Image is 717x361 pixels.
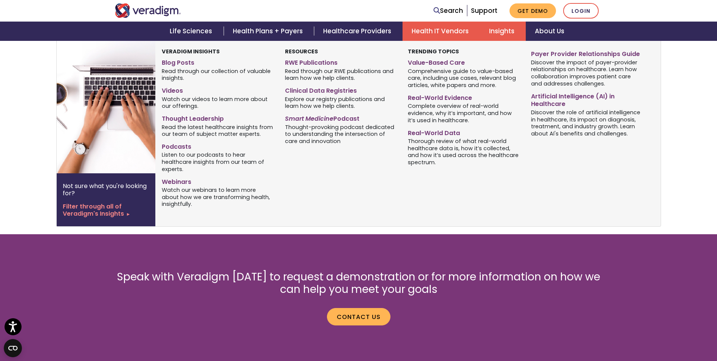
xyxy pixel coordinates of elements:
[572,307,708,352] iframe: Drift Chat Widget
[408,56,519,67] a: Value-Based Care
[471,6,497,15] a: Support
[285,123,396,145] span: Thought-provoking podcast dedicated to understanding the intersection of care and innovation
[162,186,273,208] span: Watch our webinars to learn more about how we are transforming health, insightfully.
[526,22,573,41] a: About Us
[563,3,599,19] a: Login
[4,339,22,357] button: Open CMP widget
[327,308,390,325] a: Contact us
[408,137,519,166] span: Thorough review of what real-world healthcare data is, how it’s collected, and how it’s used acro...
[63,203,149,217] a: Filter through all of Veradigm's Insights
[531,47,643,58] a: Payer Provider Relationships Guide
[285,114,333,123] em: Smart Medicine
[162,123,273,138] span: Read the latest healthcare insights from our team of subject matter experts.
[509,3,556,18] a: Get Demo
[162,112,273,123] a: Thought Leadership
[162,56,273,67] a: Blog Posts
[408,91,519,102] a: Real-World Evidence
[57,41,178,173] img: Two hands typing on a laptop
[63,182,149,197] p: Not sure what you're looking for?
[115,3,181,18] img: Veradigm logo
[162,175,273,186] a: Webinars
[285,48,318,55] strong: Resources
[162,84,273,95] a: Videos
[434,6,463,16] a: Search
[285,56,396,67] a: RWE Publications
[408,48,459,55] strong: Trending Topics
[224,22,314,41] a: Health Plans + Payers
[161,22,223,41] a: Life Sciences
[285,112,396,123] a: Smart MedicinePodcast
[480,22,526,41] a: Insights
[531,90,643,109] a: Artificial Intelligence (AI) in Healthcare
[314,22,403,41] a: Healthcare Providers
[408,126,519,137] a: Real-World Data
[162,151,273,173] span: Listen to our podcasts to hear healthcare insights from our team of experts.
[285,67,396,82] span: Read through our RWE publications and learn how we help clients.
[408,102,519,124] span: Complete overview of real-world evidence, why it’s important, and how it’s used in healthcare.
[531,108,643,137] span: Discover the role of artificial intelligence in healthcare, its impact on diagnosis, treatment, a...
[162,140,273,151] a: Podcasts
[162,48,220,55] strong: Veradigm Insights
[531,58,643,87] span: Discover the impact of payer-provider relationships on healthcare. Learn how collaboration improv...
[115,271,602,296] h2: Speak with Veradigm [DATE] to request a demonstration or for more information on how we can help ...
[408,67,519,89] span: Comprehensive guide to value-based care, including use cases, relevant blog articles, white paper...
[162,67,273,82] span: Read through our collection of valuable insights.
[285,84,396,95] a: Clinical Data Registries
[162,95,273,110] span: Watch our videos to learn more about our offerings.
[285,95,396,110] span: Explore our registry publications and learn how we help clients.
[403,22,480,41] a: Health IT Vendors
